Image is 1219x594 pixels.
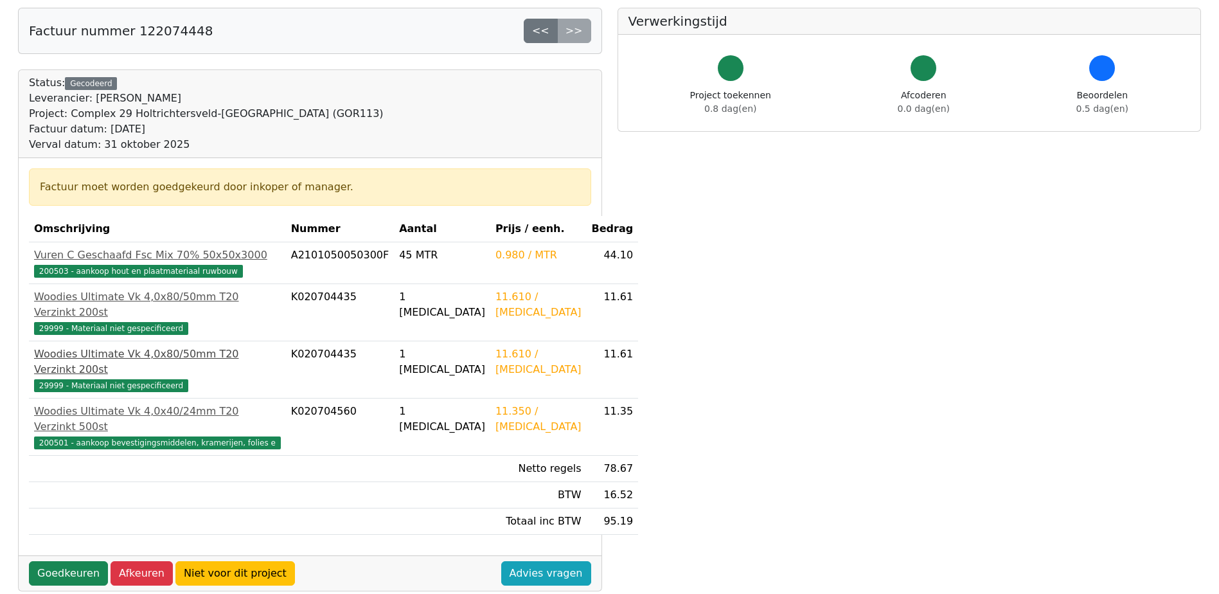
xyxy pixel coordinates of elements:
[29,23,213,39] h5: Factuur nummer 122074448
[399,346,485,377] div: 1 [MEDICAL_DATA]
[399,404,485,435] div: 1 [MEDICAL_DATA]
[34,289,281,320] div: Woodies Ultimate Vk 4,0x80/50mm T20 Verzinkt 200st
[29,75,384,152] div: Status:
[587,482,639,509] td: 16.52
[495,346,582,377] div: 11.610 / [MEDICAL_DATA]
[587,216,639,242] th: Bedrag
[587,284,639,341] td: 11.61
[29,216,286,242] th: Omschrijving
[34,437,281,449] span: 200501 - aankoop bevestigingsmiddelen, kramerijen, folies e
[898,104,950,114] span: 0.0 dag(en)
[34,248,281,278] a: Vuren C Geschaafd Fsc Mix 70% 50x50x3000200503 - aankoop hout en plaatmateriaal ruwbouw
[34,248,281,263] div: Vuren C Geschaafd Fsc Mix 70% 50x50x3000
[587,509,639,535] td: 95.19
[394,216,490,242] th: Aantal
[587,341,639,399] td: 11.61
[286,242,394,284] td: A2101050050300F
[524,19,558,43] a: <<
[34,346,281,393] a: Woodies Ultimate Vk 4,0x80/50mm T20 Verzinkt 200st29999 - Materiaal niet gespecificeerd
[628,14,1191,29] h5: Verwerkingstijd
[501,561,591,586] a: Advies vragen
[704,104,756,114] span: 0.8 dag(en)
[587,456,639,482] td: 78.67
[29,91,384,106] div: Leverancier: [PERSON_NAME]
[29,106,384,122] div: Project: Complex 29 Holtrichtersveld-[GEOGRAPHIC_DATA] (GOR113)
[1076,104,1128,114] span: 0.5 dag(en)
[495,289,582,320] div: 11.610 / [MEDICAL_DATA]
[587,242,639,284] td: 44.10
[34,346,281,377] div: Woodies Ultimate Vk 4,0x80/50mm T20 Verzinkt 200st
[490,482,587,509] td: BTW
[286,341,394,399] td: K020704435
[399,289,485,320] div: 1 [MEDICAL_DATA]
[34,322,188,335] span: 29999 - Materiaal niet gespecificeerd
[399,248,485,263] div: 45 MTR
[34,379,188,392] span: 29999 - Materiaal niet gespecificeerd
[690,89,771,116] div: Project toekennen
[40,179,580,195] div: Factuur moet worden goedgekeurd door inkoper of manager.
[65,77,117,90] div: Gecodeerd
[495,248,582,263] div: 0.980 / MTR
[490,216,587,242] th: Prijs / eenh.
[34,404,281,450] a: Woodies Ultimate Vk 4,0x40/24mm T20 Verzinkt 500st200501 - aankoop bevestigingsmiddelen, kramerij...
[175,561,295,586] a: Niet voor dit project
[286,216,394,242] th: Nummer
[286,284,394,341] td: K020704435
[286,399,394,456] td: K020704560
[29,122,384,137] div: Factuur datum: [DATE]
[1076,89,1128,116] div: Beoordelen
[490,509,587,535] td: Totaal inc BTW
[34,265,243,278] span: 200503 - aankoop hout en plaatmateriaal ruwbouw
[29,561,108,586] a: Goedkeuren
[34,289,281,336] a: Woodies Ultimate Vk 4,0x80/50mm T20 Verzinkt 200st29999 - Materiaal niet gespecificeerd
[111,561,173,586] a: Afkeuren
[898,89,950,116] div: Afcoderen
[34,404,281,435] div: Woodies Ultimate Vk 4,0x40/24mm T20 Verzinkt 500st
[587,399,639,456] td: 11.35
[495,404,582,435] div: 11.350 / [MEDICAL_DATA]
[490,456,587,482] td: Netto regels
[29,137,384,152] div: Verval datum: 31 oktober 2025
